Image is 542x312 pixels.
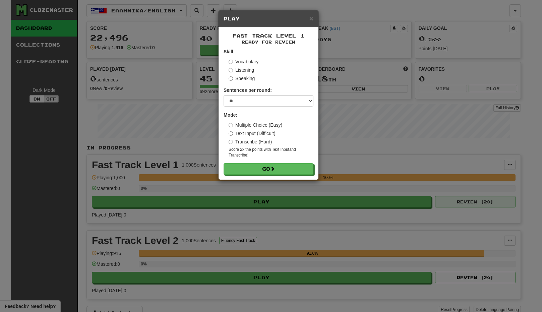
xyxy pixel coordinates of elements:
[229,131,233,136] input: Text Input (Difficult)
[229,122,282,128] label: Multiple Choice (Easy)
[224,112,237,118] strong: Mode:
[309,15,313,22] button: Close
[229,60,233,64] input: Vocabulary
[229,130,276,137] label: Text Input (Difficult)
[229,123,233,127] input: Multiple Choice (Easy)
[224,39,313,45] small: Ready for Review
[229,76,233,81] input: Speaking
[233,33,304,39] span: Fast Track Level 1
[224,163,313,175] button: Go
[229,138,272,145] label: Transcribe (Hard)
[224,15,313,22] h5: Play
[229,75,255,82] label: Speaking
[229,68,233,72] input: Listening
[229,147,313,158] small: Score 2x the points with Text Input and Transcribe !
[224,49,235,54] strong: Skill:
[224,87,272,93] label: Sentences per round:
[309,14,313,22] span: ×
[229,58,258,65] label: Vocabulary
[229,140,233,144] input: Transcribe (Hard)
[229,67,254,73] label: Listening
